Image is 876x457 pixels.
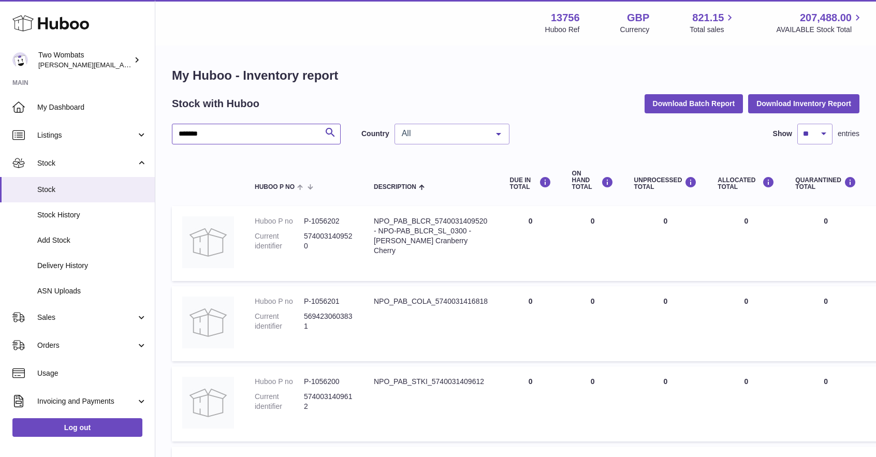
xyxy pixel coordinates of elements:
[255,297,304,306] dt: Huboo P no
[304,297,353,306] dd: P-1056201
[776,11,864,35] a: 207,488.00 AVAILABLE Stock Total
[374,377,489,387] div: NPO_PAB_STKI_5740031409612
[627,11,649,25] strong: GBP
[255,216,304,226] dt: Huboo P no
[690,11,736,35] a: 821.15 Total sales
[500,286,562,361] td: 0
[172,67,859,84] h1: My Huboo - Inventory report
[824,297,828,305] span: 0
[624,366,708,441] td: 0
[374,297,489,306] div: NPO_PAB_COLA_5740031416818
[707,286,785,361] td: 0
[12,418,142,437] a: Log out
[692,11,724,25] span: 821.15
[707,206,785,281] td: 0
[37,158,136,168] span: Stock
[255,184,295,190] span: Huboo P no
[37,210,147,220] span: Stock History
[773,129,792,139] label: Show
[374,184,416,190] span: Description
[399,128,488,139] span: All
[800,11,852,25] span: 207,488.00
[795,176,856,190] div: QUARANTINED Total
[748,94,859,113] button: Download Inventory Report
[562,366,624,441] td: 0
[824,217,828,225] span: 0
[361,129,389,139] label: Country
[38,61,263,69] span: [PERSON_NAME][EMAIL_ADDRESS][PERSON_NAME][DOMAIN_NAME]
[824,377,828,386] span: 0
[37,130,136,140] span: Listings
[12,52,28,68] img: adam.randall@twowombats.com
[172,97,259,111] h2: Stock with Huboo
[182,297,234,348] img: product image
[500,366,562,441] td: 0
[551,11,580,25] strong: 13756
[776,25,864,35] span: AVAILABLE Stock Total
[645,94,743,113] button: Download Batch Report
[624,286,708,361] td: 0
[562,206,624,281] td: 0
[690,25,736,35] span: Total sales
[37,102,147,112] span: My Dashboard
[624,206,708,281] td: 0
[182,216,234,268] img: product image
[500,206,562,281] td: 0
[304,377,353,387] dd: P-1056200
[510,176,551,190] div: DUE IN TOTAL
[182,377,234,429] img: product image
[838,129,859,139] span: entries
[37,261,147,271] span: Delivery History
[255,377,304,387] dt: Huboo P no
[304,312,353,331] dd: 5694230603831
[707,366,785,441] td: 0
[37,396,136,406] span: Invoicing and Payments
[562,286,624,361] td: 0
[37,235,147,245] span: Add Stock
[304,216,353,226] dd: P-1056202
[255,312,304,331] dt: Current identifier
[545,25,580,35] div: Huboo Ref
[718,176,775,190] div: ALLOCATED Total
[37,185,147,195] span: Stock
[37,368,147,378] span: Usage
[38,50,132,70] div: Two Wombats
[37,286,147,296] span: ASN Uploads
[374,216,489,256] div: NPO_PAB_BLCR_5740031409520 - NPO-PAB_BLCR_SL_0300 - [PERSON_NAME] Cranberry Cherry
[37,313,136,322] span: Sales
[255,231,304,251] dt: Current identifier
[37,341,136,350] span: Orders
[620,25,650,35] div: Currency
[304,231,353,251] dd: 5740031409520
[634,176,697,190] div: UNPROCESSED Total
[572,170,614,191] div: ON HAND Total
[255,392,304,411] dt: Current identifier
[304,392,353,411] dd: 5740031409612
